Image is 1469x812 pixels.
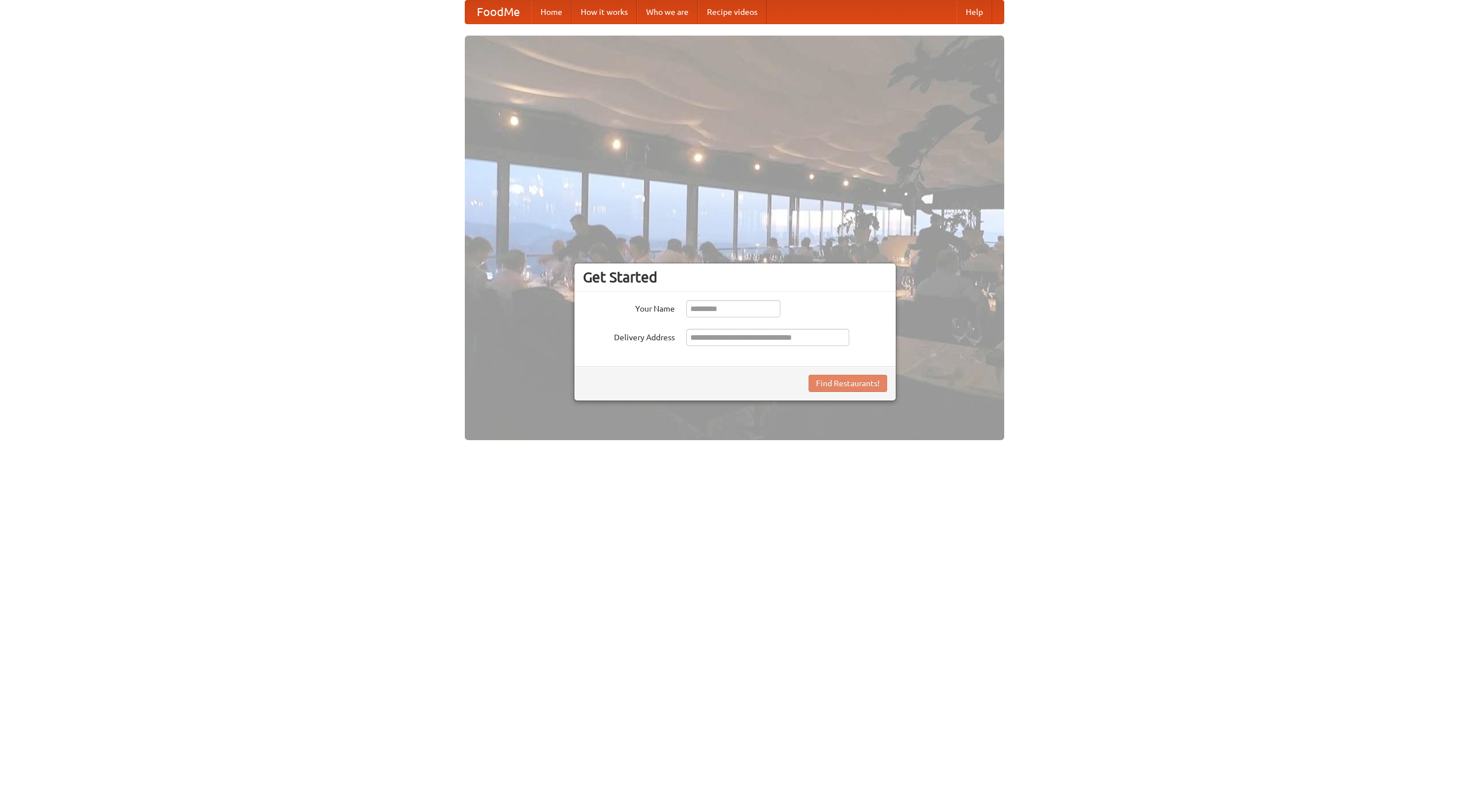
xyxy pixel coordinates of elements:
label: Your Name [583,300,675,314]
button: Find Restaurants! [809,375,887,392]
a: Help [957,1,992,24]
h3: Get Started [583,269,887,286]
a: How it works [572,1,637,24]
label: Delivery Address [583,329,675,343]
a: Who we are [637,1,698,24]
a: FoodMe [465,1,531,24]
a: Recipe videos [698,1,767,24]
a: Home [531,1,572,24]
